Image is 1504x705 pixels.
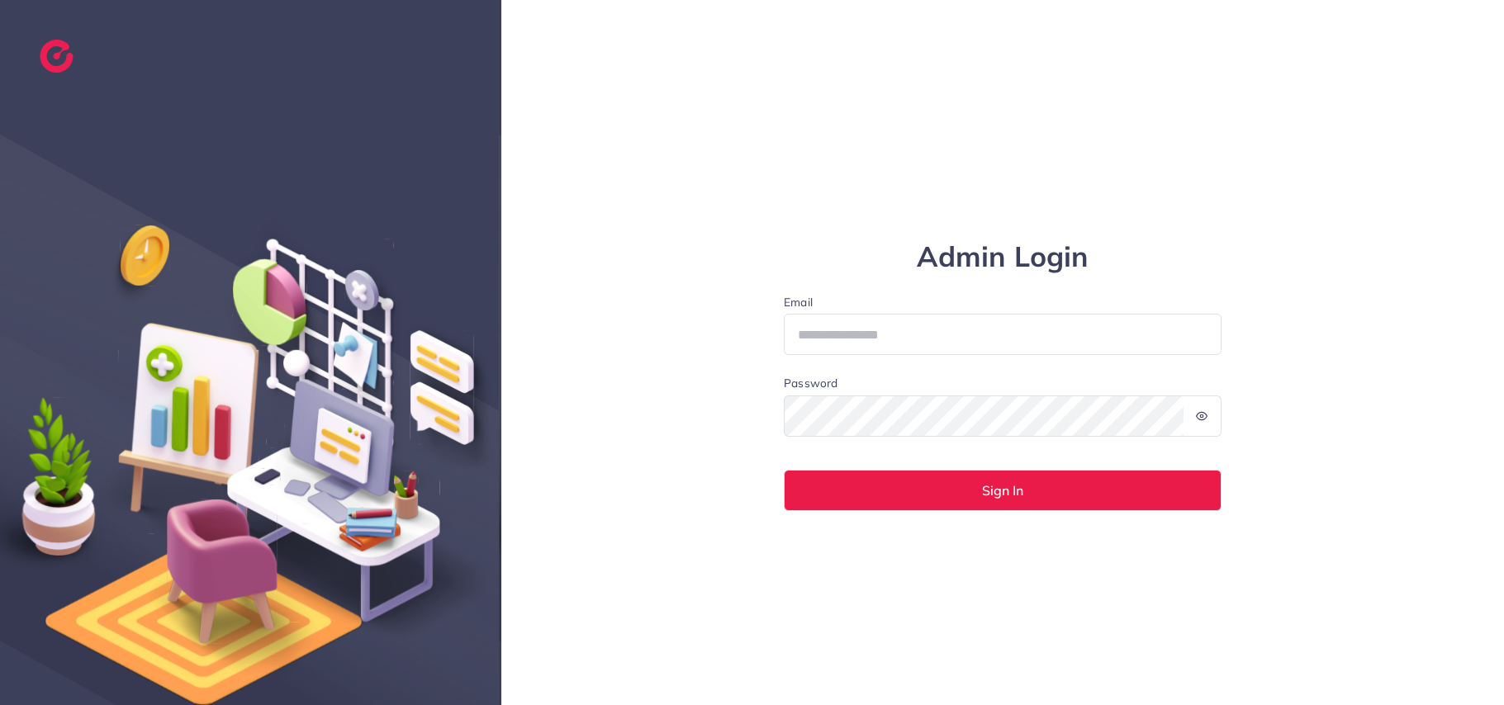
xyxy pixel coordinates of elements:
[982,484,1023,497] span: Sign In
[784,470,1222,511] button: Sign In
[40,40,74,73] img: logo
[784,240,1222,274] h1: Admin Login
[784,375,837,391] label: Password
[784,294,1222,310] label: Email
